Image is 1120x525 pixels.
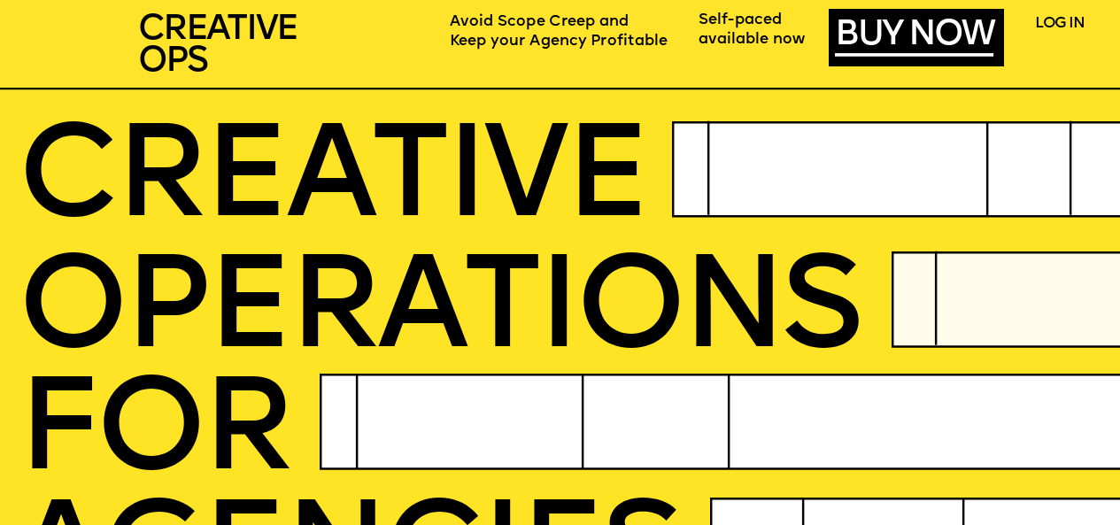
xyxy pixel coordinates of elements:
[699,33,806,47] span: available now
[18,370,290,501] span: FOR
[699,13,782,27] span: Self-paced
[835,19,993,57] a: BUY NOW
[450,34,668,48] span: Keep your Agency Profitable
[138,13,297,80] span: CREATIVE OPS
[18,117,646,248] span: CREATIVE
[450,14,630,28] span: Avoid Scope Creep and
[1035,17,1085,31] a: LOG IN
[18,248,860,379] span: OPERatioNS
